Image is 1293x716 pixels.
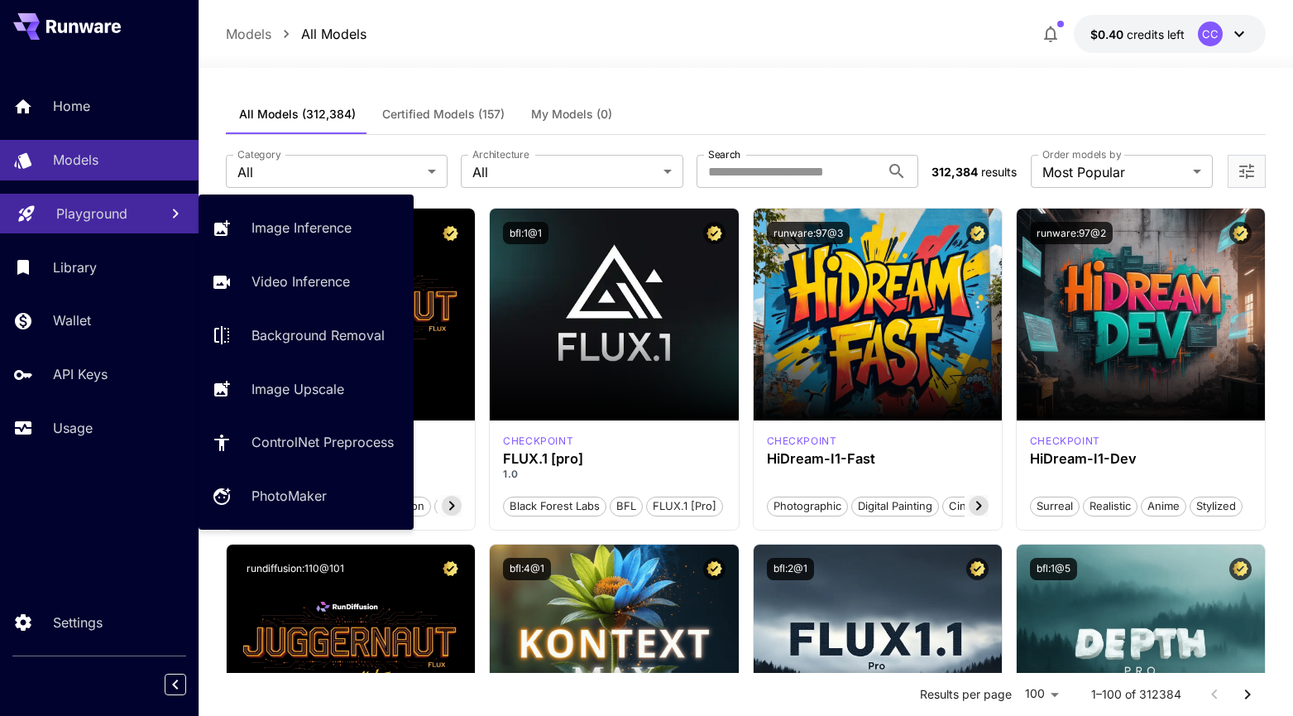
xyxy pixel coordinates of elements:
[53,257,97,277] p: Library
[472,147,529,161] label: Architecture
[1030,222,1113,244] button: runware:97@2
[439,558,462,580] button: Certified Model – Vetted for best performance and includes a commercial license.
[1084,498,1137,515] span: Realistic
[703,558,726,580] button: Certified Model – Vetted for best performance and includes a commercial license.
[53,96,90,116] p: Home
[504,498,606,515] span: Black Forest Labs
[226,24,271,44] p: Models
[768,498,847,515] span: Photographic
[708,147,740,161] label: Search
[199,422,414,463] a: ControlNet Preprocess
[237,147,281,161] label: Category
[767,558,814,580] button: bfl:2@1
[226,24,366,44] nav: breadcrumb
[943,498,1005,515] span: Cinematic
[503,434,573,449] div: fluxpro
[177,670,199,699] div: Collapse sidebar
[852,498,938,515] span: Digital Painting
[767,451,989,467] h3: HiDream-I1-Fast
[767,222,850,244] button: runware:97@3
[1142,498,1185,515] span: Anime
[1229,558,1252,580] button: Certified Model – Vetted for best performance and includes a commercial license.
[1030,451,1252,467] h3: HiDream-I1-Dev
[1031,498,1079,515] span: Surreal
[981,165,1017,179] span: results
[53,150,98,170] p: Models
[239,107,356,122] span: All Models (312,384)
[647,498,722,515] span: FLUX.1 [pro]
[503,434,573,449] p: checkpoint
[1229,222,1252,244] button: Certified Model – Vetted for best performance and includes a commercial license.
[1018,682,1065,706] div: 100
[165,674,186,695] button: Collapse sidebar
[1127,27,1185,41] span: credits left
[966,222,989,244] button: Certified Model – Vetted for best performance and includes a commercial license.
[767,434,837,449] div: HiDream Fast
[1090,27,1127,41] span: $0.40
[199,476,414,517] a: PhotoMaker
[53,364,108,384] p: API Keys
[931,165,978,179] span: 312,384
[251,379,344,399] p: Image Upscale
[1030,434,1100,449] p: checkpoint
[503,222,548,244] button: bfl:1@1
[435,498,464,515] span: pro
[611,498,642,515] span: BFL
[199,368,414,409] a: Image Upscale
[199,262,414,302] a: Video Inference
[1074,15,1266,53] button: $0.39901
[503,451,725,467] h3: FLUX.1 [pro]
[251,218,352,238] p: Image Inference
[920,686,1012,703] p: Results per page
[199,315,414,356] a: Background Removal
[1190,498,1242,515] span: Stylized
[199,208,414,248] a: Image Inference
[251,432,394,452] p: ControlNet Preprocess
[56,204,127,223] p: Playground
[301,24,366,44] p: All Models
[1237,161,1257,182] button: Open more filters
[240,558,351,580] button: rundiffusion:110@101
[1042,162,1186,182] span: Most Popular
[1030,558,1077,580] button: bfl:1@5
[1030,434,1100,449] div: HiDream Dev
[1042,147,1121,161] label: Order models by
[1198,22,1223,46] div: CC
[966,558,989,580] button: Certified Model – Vetted for best performance and includes a commercial license.
[251,325,385,345] p: Background Removal
[1090,26,1185,43] div: $0.39901
[382,107,505,122] span: Certified Models (157)
[53,613,103,632] p: Settings
[53,310,91,330] p: Wallet
[472,162,656,182] span: All
[767,434,837,449] p: checkpoint
[503,467,725,482] p: 1.0
[237,162,421,182] span: All
[439,222,462,244] button: Certified Model – Vetted for best performance and includes a commercial license.
[251,272,350,291] p: Video Inference
[1231,678,1264,711] button: Go to next page
[251,486,327,506] p: PhotoMaker
[503,558,551,580] button: bfl:4@1
[531,107,612,122] span: My Models (0)
[703,222,726,244] button: Certified Model – Vetted for best performance and includes a commercial license.
[1091,686,1181,703] p: 1–100 of 312384
[53,418,93,438] p: Usage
